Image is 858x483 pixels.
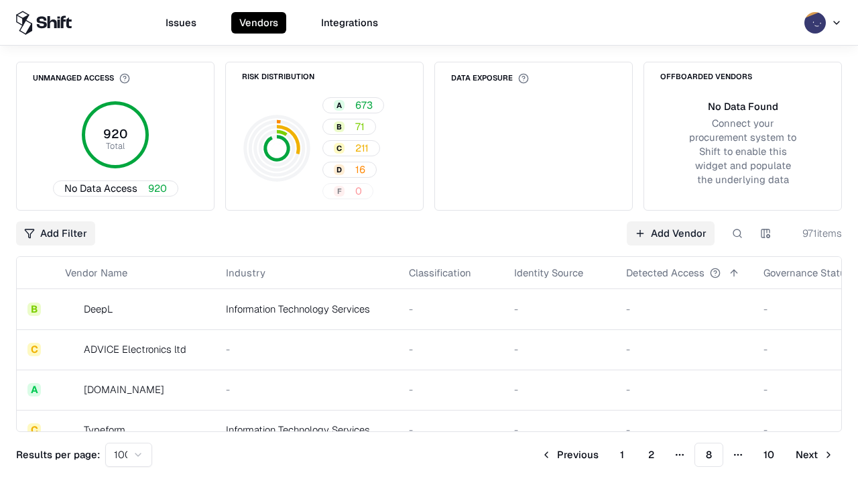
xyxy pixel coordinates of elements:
div: 971 items [788,226,842,240]
div: No Data Found [708,99,778,113]
span: 16 [355,162,365,176]
button: Add Filter [16,221,95,246]
nav: pagination [533,443,842,467]
img: DeepL [65,303,78,316]
button: Previous [533,443,607,467]
span: 920 [148,181,167,195]
span: No Data Access [64,181,137,195]
div: - [514,342,605,356]
div: Typeform [84,423,125,437]
button: Next [788,443,842,467]
div: - [409,342,493,356]
div: - [514,302,605,316]
div: C [334,143,345,154]
div: - [626,423,742,437]
div: Data Exposure [451,73,529,84]
div: - [626,302,742,316]
tspan: 920 [103,126,127,142]
button: Vendors [231,12,286,34]
p: Results per page: [16,447,100,462]
button: No Data Access920 [53,180,178,197]
div: Industry [226,266,265,280]
button: Issues [158,12,204,34]
span: 71 [355,119,365,133]
div: C [27,423,41,437]
div: Identity Source [514,266,583,280]
div: - [409,423,493,437]
div: Classification [409,266,471,280]
div: - [626,382,742,396]
div: ADVICE Electronics ltd [84,342,186,356]
div: C [27,343,41,356]
button: 1 [609,443,635,467]
button: 10 [753,443,785,467]
div: D [334,164,345,175]
button: C211 [322,140,380,156]
div: Information Technology Services [226,302,387,316]
div: A [27,383,41,396]
div: - [226,382,387,396]
span: 211 [355,141,369,155]
img: Typeform [65,423,78,437]
div: Governance Status [763,266,851,280]
div: B [27,303,41,316]
img: cybersafe.co.il [65,383,78,396]
button: B71 [322,119,376,135]
div: A [334,100,345,111]
a: Add Vendor [627,221,715,246]
div: - [409,382,493,396]
button: A673 [322,97,384,113]
div: Unmanaged Access [33,73,130,84]
div: Connect your procurement system to Shift to enable this widget and populate the underlying data [687,116,798,187]
button: 8 [694,443,723,467]
img: ADVICE Electronics ltd [65,343,78,356]
span: 673 [355,98,373,112]
button: D16 [322,162,377,178]
div: B [334,121,345,132]
div: Information Technology Services [226,423,387,437]
button: Integrations [313,12,386,34]
div: Vendor Name [65,266,127,280]
div: - [514,423,605,437]
tspan: Total [106,140,125,152]
div: Risk Distribution [242,73,314,80]
div: [DOMAIN_NAME] [84,382,164,396]
div: Offboarded Vendors [660,73,752,80]
div: - [514,382,605,396]
div: - [626,342,742,356]
div: - [226,342,387,356]
div: Detected Access [626,266,704,280]
div: DeepL [84,302,113,316]
button: 2 [637,443,665,467]
div: - [409,302,493,316]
